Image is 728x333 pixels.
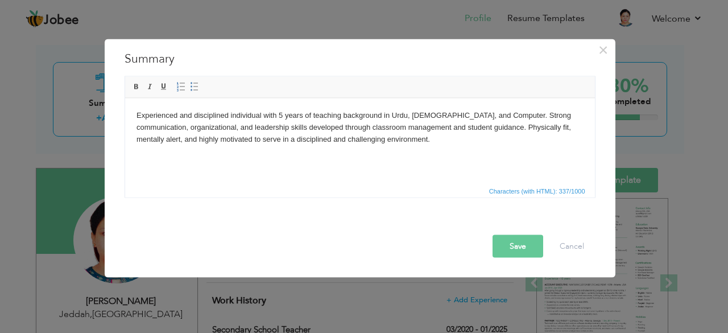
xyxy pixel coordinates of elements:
[125,50,595,67] h3: Summary
[188,80,201,93] a: Insert/Remove Bulleted List
[594,40,613,59] button: Close
[548,235,595,257] button: Cancel
[125,98,595,183] iframe: Rich Text Editor, summaryEditor
[487,186,589,196] div: Statistics
[158,80,170,93] a: Underline
[487,186,588,196] span: Characters (with HTML): 337/1000
[598,39,608,60] span: ×
[144,80,156,93] a: Italic
[493,235,543,257] button: Save
[175,80,187,93] a: Insert/Remove Numbered List
[130,80,143,93] a: Bold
